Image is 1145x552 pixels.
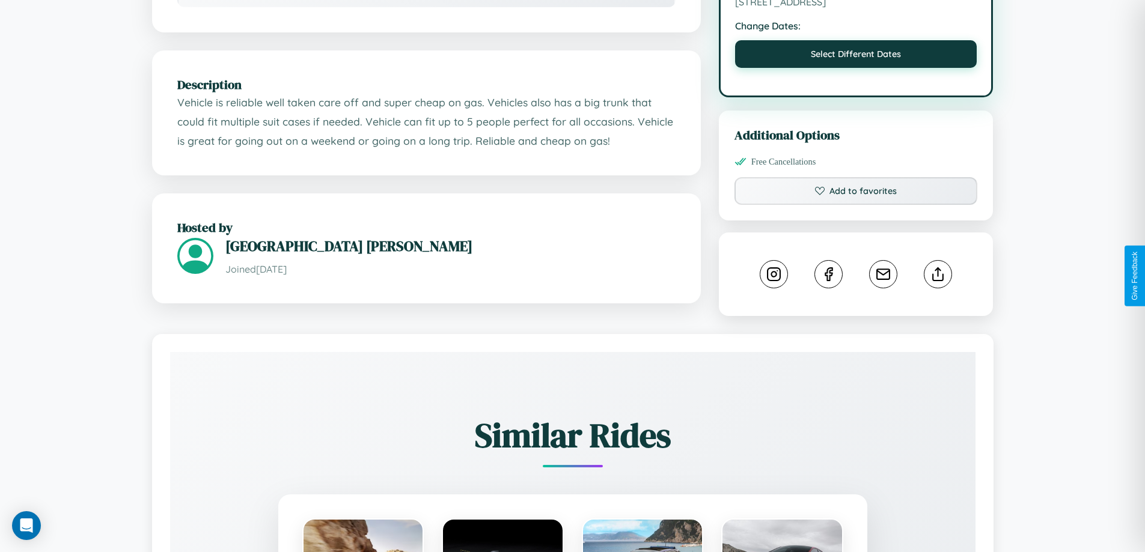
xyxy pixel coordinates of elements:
button: Select Different Dates [735,40,977,68]
p: Vehicle is reliable well taken care off and super cheap on gas. Vehicles also has a big trunk tha... [177,93,676,150]
h2: Description [177,76,676,93]
h3: [GEOGRAPHIC_DATA] [PERSON_NAME] [225,236,676,256]
h3: Additional Options [734,126,978,144]
h2: Similar Rides [212,412,933,458]
strong: Change Dates: [735,20,977,32]
h2: Hosted by [177,219,676,236]
span: Free Cancellations [751,157,816,167]
button: Add to favorites [734,177,978,205]
div: Open Intercom Messenger [12,511,41,540]
p: Joined [DATE] [225,261,676,278]
div: Give Feedback [1131,252,1139,300]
